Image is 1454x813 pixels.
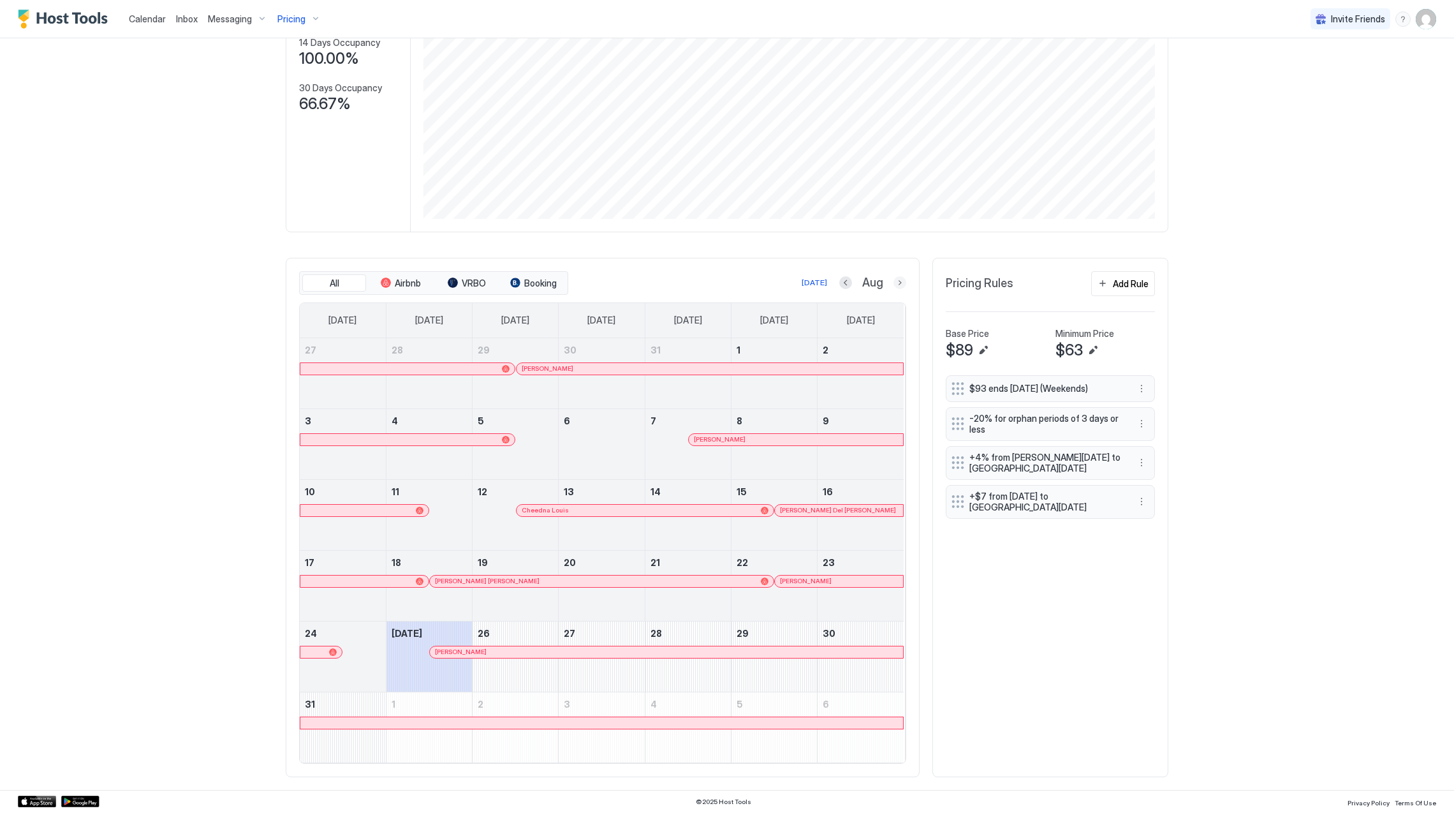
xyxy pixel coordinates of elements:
div: Host Tools Logo [18,10,114,29]
a: July 31, 2025 [645,338,731,362]
span: $63 [1055,341,1083,360]
div: [PERSON_NAME] Del [PERSON_NAME] [780,506,898,514]
td: July 27, 2025 [300,338,386,409]
td: August 24, 2025 [300,621,386,692]
a: Wednesday [575,303,628,338]
td: August 6, 2025 [559,408,645,479]
span: 4 [392,415,398,426]
a: Sunday [316,303,369,338]
a: August 13, 2025 [559,480,644,503]
span: Pricing Rules [946,276,1013,291]
span: 6 [823,699,829,710]
a: August 15, 2025 [731,480,817,503]
td: August 18, 2025 [386,550,472,621]
span: 3 [305,415,311,426]
a: September 1, 2025 [386,692,472,716]
span: 18 [392,557,401,568]
div: [PERSON_NAME] [694,435,898,444]
td: August 8, 2025 [731,408,817,479]
span: [DATE] [501,315,529,326]
a: August 30, 2025 [818,622,904,645]
a: September 5, 2025 [731,692,817,716]
span: 28 [392,345,403,355]
a: September 3, 2025 [559,692,644,716]
span: 27 [305,345,316,355]
td: August 4, 2025 [386,408,472,479]
span: 27 [564,628,575,639]
a: August 10, 2025 [300,480,386,503]
a: Privacy Policy [1348,795,1390,809]
td: August 19, 2025 [473,550,559,621]
div: menu [1134,381,1149,396]
span: VRBO [462,278,486,289]
span: 23 [823,557,835,568]
span: Base Price [946,328,989,339]
button: [DATE] [800,275,829,290]
button: Booking [501,274,565,292]
a: Friday [747,303,801,338]
span: [DATE] [760,315,788,326]
span: [DATE] [587,315,615,326]
span: 12 [478,486,487,497]
a: August 6, 2025 [559,409,644,433]
button: More options [1134,494,1149,509]
span: 29 [737,628,749,639]
a: Terms Of Use [1395,795,1436,809]
span: 24 [305,628,317,639]
a: August 9, 2025 [818,409,904,433]
span: 26 [478,628,490,639]
span: 5 [478,415,484,426]
div: Google Play Store [61,796,99,807]
span: 19 [478,557,488,568]
td: August 30, 2025 [818,621,904,692]
td: August 21, 2025 [645,550,731,621]
td: August 13, 2025 [559,479,645,550]
span: 30 Days Occupancy [299,82,382,94]
a: Inbox [176,12,198,26]
span: 2 [823,345,828,355]
span: 7 [650,415,656,426]
span: Pricing [277,13,305,25]
span: 10 [305,486,315,497]
a: August 2, 2025 [818,338,904,362]
td: August 22, 2025 [731,550,817,621]
td: July 28, 2025 [386,338,472,409]
div: Cheedna Louis [522,506,768,514]
span: 31 [305,699,315,710]
td: August 25, 2025 [386,621,472,692]
td: August 10, 2025 [300,479,386,550]
div: [DATE] [802,277,827,288]
span: Calendar [129,13,166,24]
span: $89 [946,341,973,360]
span: -20% for orphan periods of 3 days or less [969,413,1121,435]
a: Thursday [661,303,715,338]
a: September 6, 2025 [818,692,904,716]
td: August 15, 2025 [731,479,817,550]
span: [PERSON_NAME] [780,577,832,585]
span: 14 Days Occupancy [299,37,380,48]
td: September 1, 2025 [386,692,472,763]
a: August 17, 2025 [300,551,386,574]
span: 15 [737,486,747,497]
span: Aug [862,276,883,290]
span: [DATE] [415,315,443,326]
span: 30 [823,628,835,639]
a: August 14, 2025 [645,480,731,503]
span: 30 [564,345,576,355]
td: August 9, 2025 [818,408,904,479]
span: 3 [564,699,570,710]
span: 2 [478,699,483,710]
a: August 16, 2025 [818,480,904,503]
td: August 1, 2025 [731,338,817,409]
span: [PERSON_NAME] [PERSON_NAME] [435,577,540,585]
span: 5 [737,699,743,710]
span: 1 [392,699,395,710]
a: August 29, 2025 [731,622,817,645]
td: July 31, 2025 [645,338,731,409]
a: August 26, 2025 [473,622,558,645]
a: July 29, 2025 [473,338,558,362]
div: menu [1395,11,1411,27]
a: Tuesday [488,303,542,338]
span: 8 [737,415,742,426]
a: August 12, 2025 [473,480,558,503]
